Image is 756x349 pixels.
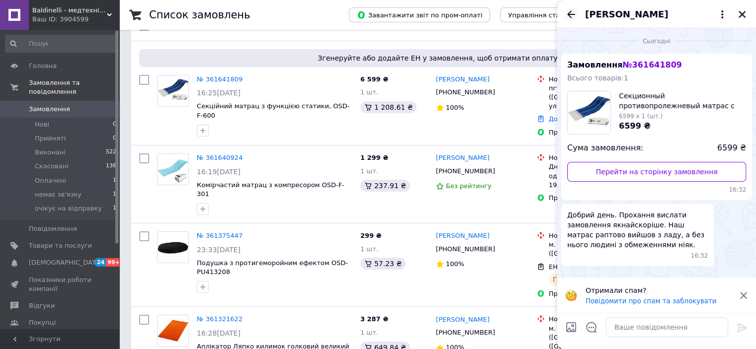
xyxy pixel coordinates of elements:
a: [PERSON_NAME] [436,231,490,241]
span: 1 шт. [360,88,378,96]
span: Всього товарів: 1 [567,74,628,82]
span: Виконані [35,148,66,157]
span: Скасовані [35,162,69,171]
span: 99+ [106,258,122,267]
span: Замовлення [29,105,70,114]
span: Секційний матрац з функцією статики, OSD-F-600 [197,102,349,119]
a: Подушка з протигеморойним ефектом OSD-PU413208 [197,259,348,276]
span: 6599 ₴ [717,142,746,154]
img: Фото товару [158,154,188,185]
span: 1 шт. [360,245,378,253]
span: 16:28[DATE] [197,329,241,337]
span: 23:33[DATE] [197,246,241,254]
span: 100% [446,104,464,111]
a: [PERSON_NAME] [436,75,490,84]
span: 16:32 12.09.2025 [567,186,746,194]
span: Сьогодні [639,37,674,46]
span: 6599 ₴ [619,121,651,131]
span: 1 [113,190,116,199]
div: м. [GEOGRAPHIC_DATA] ([GEOGRAPHIC_DATA].) [549,240,650,258]
a: № 361641809 [197,75,243,83]
input: Пошук [5,35,117,53]
span: 6599 x 1 (шт.) [619,113,663,120]
span: Замовлення [567,60,682,70]
img: Фото товару [158,232,188,263]
button: Назад [565,8,577,20]
a: [PERSON_NAME] [436,153,490,163]
a: № 361321622 [197,315,243,323]
span: 16:19[DATE] [197,168,241,176]
span: Оплачені [35,176,66,185]
span: 1 шт. [360,167,378,175]
div: пгт. Затока ([GEOGRAPHIC_DATA].), №1: ул. [STREET_ADDRESS] [549,84,650,111]
span: Замовлення та повідомлення [29,78,119,96]
span: Головна [29,62,57,70]
span: Товари та послуги [29,241,92,250]
span: Сума замовлення: [567,142,643,154]
div: [PHONE_NUMBER] [434,326,497,339]
span: Показники роботи компанії [29,276,92,293]
div: 237.91 ₴ [360,180,410,192]
div: [PHONE_NUMBER] [434,165,497,178]
div: Пром-оплата [549,194,650,203]
a: Фото товару [157,315,189,347]
img: Фото товару [158,315,188,346]
button: Закрити [736,8,748,20]
div: Нова Пошта [549,231,650,240]
span: 24 [94,258,106,267]
div: Ваш ID: 3904599 [32,15,119,24]
a: Додати ЕН [549,115,585,123]
div: Нова Пошта [549,75,650,84]
div: [PHONE_NUMBER] [434,243,497,256]
div: [PHONE_NUMBER] [434,86,497,99]
span: 0 [113,134,116,143]
span: Повідомлення [29,224,77,233]
a: Комірчастий матрац з компресором OSD-F-301 [197,181,344,198]
span: 138 [106,162,116,171]
h1: Список замовлень [149,9,250,21]
span: [DEMOGRAPHIC_DATA] [29,258,102,267]
a: Фото товару [157,231,189,263]
span: 0 [113,120,116,129]
a: [PERSON_NAME] [436,315,490,325]
button: Повідомити про спам та заблокувати [586,297,716,305]
a: № 361640924 [197,154,243,161]
button: Завантажити звіт по пром-оплаті [349,7,490,22]
div: Нова Пошта [549,315,650,324]
span: Згенеруйте або додайте ЕН у замовлення, щоб отримати оплату [143,53,732,63]
span: 3 287 ₴ [360,315,388,323]
button: [PERSON_NAME] [585,8,728,21]
span: Секционный противопролежневый матрас с функцией статики (11,5 см) OSD-F-600 [619,91,746,111]
div: Нова Пошта [549,153,650,162]
div: Готово до видачі [549,274,619,285]
div: 12.09.2025 [561,36,752,46]
a: Фото товару [157,75,189,107]
span: 100% [446,260,464,268]
span: 16:32 12.09.2025 [691,252,708,260]
button: Управління статусами [500,7,592,22]
a: Перейти на сторінку замовлення [567,162,746,182]
div: Пром-оплата [549,289,650,298]
span: Прийняті [35,134,66,143]
span: 1 [113,204,116,213]
span: 1 шт. [360,329,378,336]
span: Baldinelli - медтехніка [32,6,107,15]
img: Фото товару [158,75,188,106]
span: 299 ₴ [360,232,382,239]
span: Нові [35,120,49,129]
div: Пром-оплата [549,128,650,137]
button: Відкрити шаблони відповідей [585,321,598,334]
span: очікує на відправку [35,204,102,213]
span: ЕН: 20451246067325 [549,263,619,271]
span: [PERSON_NAME] [585,8,668,21]
a: № 361375447 [197,232,243,239]
div: Дніпро, №61 (до 30 кг на одне місце): пров. Парусний, 19, прим. 163 [549,162,650,190]
div: 1 208.61 ₴ [360,101,417,113]
span: немає зв'язку [35,190,82,199]
a: Фото товару [157,153,189,185]
div: 57.23 ₴ [360,258,406,270]
img: :face_with_monocle: [565,289,577,301]
span: 6 599 ₴ [360,75,388,83]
